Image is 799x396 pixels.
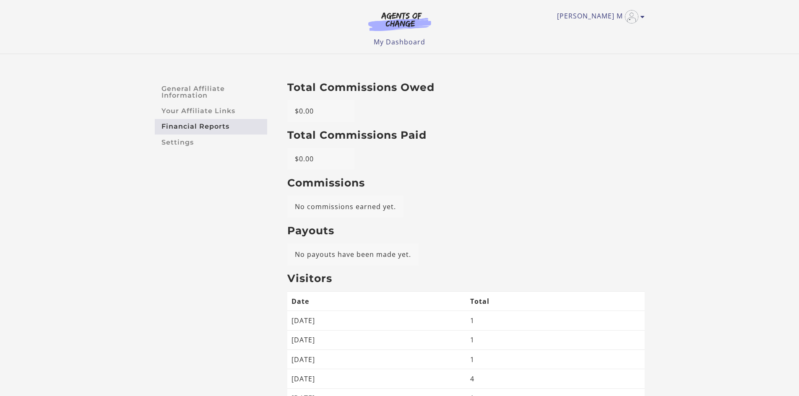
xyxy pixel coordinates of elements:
[287,196,403,217] p: No commissions earned yet.
[466,349,645,369] td: 1
[287,129,645,141] h2: Total Commissions Paid
[287,243,419,265] p: No payouts have been made yet.
[155,103,267,119] a: Your Affiliate Links
[466,330,645,349] td: 1
[287,81,645,93] h2: Total Commissions Owed
[287,100,354,122] p: $0.00
[287,349,466,369] td: [DATE]
[287,272,645,285] h2: Visitors
[155,119,267,135] a: Financial Reports
[466,291,645,311] th: Total
[287,176,645,189] h2: Commissions
[466,311,645,330] td: 1
[287,148,354,170] p: $0.00
[359,12,440,31] img: Agents of Change Logo
[287,311,466,330] td: [DATE]
[155,135,267,150] a: Settings
[466,369,645,388] td: 4
[155,81,267,103] a: General Affiliate Information
[374,37,425,47] a: My Dashboard
[287,369,466,388] td: [DATE]
[287,291,466,311] th: Date
[557,10,640,23] a: Toggle menu
[287,330,466,349] td: [DATE]
[287,224,645,237] h2: Payouts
